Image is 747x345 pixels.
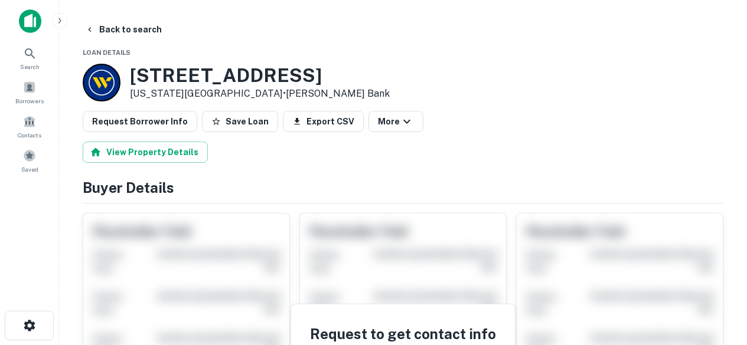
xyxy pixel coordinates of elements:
[20,62,40,71] span: Search
[310,323,496,344] h4: Request to get contact info
[83,177,723,198] h4: Buyer Details
[83,142,208,163] button: View Property Details
[202,111,278,132] button: Save Loan
[15,96,44,106] span: Borrowers
[4,110,56,142] a: Contacts
[21,165,38,174] span: Saved
[4,42,56,74] a: Search
[4,144,56,176] a: Saved
[130,87,390,101] p: [US_STATE][GEOGRAPHIC_DATA] •
[83,111,197,132] button: Request Borrower Info
[286,88,390,99] a: [PERSON_NAME] Bank
[368,111,423,132] button: More
[688,251,747,307] iframe: Chat Widget
[283,111,364,132] button: Export CSV
[80,19,167,40] button: Back to search
[130,64,390,87] h3: [STREET_ADDRESS]
[19,9,41,33] img: capitalize-icon.png
[4,76,56,108] a: Borrowers
[83,49,131,56] span: Loan Details
[18,130,41,140] span: Contacts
